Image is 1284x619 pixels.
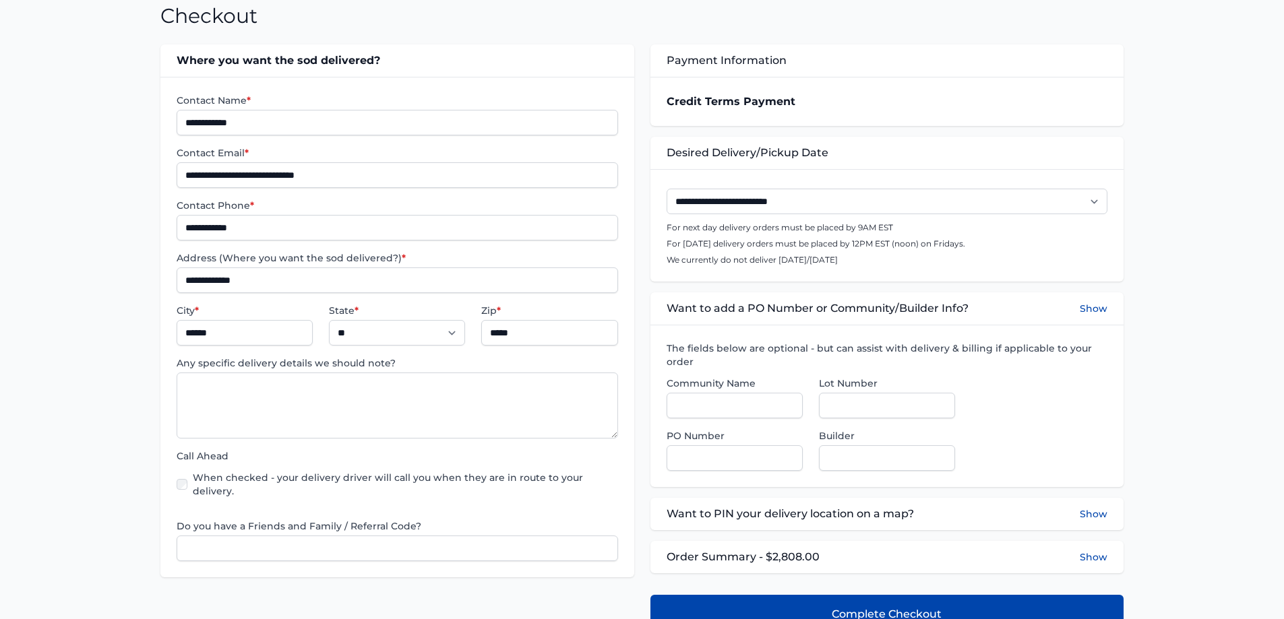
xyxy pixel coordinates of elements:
[1080,506,1107,522] button: Show
[667,95,795,108] strong: Credit Terms Payment
[160,4,257,28] h1: Checkout
[177,199,617,212] label: Contact Phone
[667,429,803,443] label: PO Number
[177,304,313,317] label: City
[177,519,617,533] label: Do you have a Friends and Family / Referral Code?
[1080,300,1107,317] button: Show
[650,137,1124,169] div: Desired Delivery/Pickup Date
[329,304,465,317] label: State
[667,549,820,565] span: Order Summary - $2,808.00
[667,377,803,390] label: Community Name
[481,304,617,317] label: Zip
[160,44,634,77] div: Where you want the sod delivered?
[177,356,617,370] label: Any specific delivery details we should note?
[667,506,914,522] span: Want to PIN your delivery location on a map?
[193,471,617,498] label: When checked - your delivery driver will call you when they are in route to your delivery.
[667,300,969,317] span: Want to add a PO Number or Community/Builder Info?
[667,238,1107,249] p: For [DATE] delivery orders must be placed by 12PM EST (noon) on Fridays.
[177,449,617,463] label: Call Ahead
[667,255,1107,265] p: We currently do not deliver [DATE]/[DATE]
[819,377,955,390] label: Lot Number
[650,44,1124,77] div: Payment Information
[177,146,617,160] label: Contact Email
[819,429,955,443] label: Builder
[177,251,617,265] label: Address (Where you want the sod delivered?)
[177,94,617,107] label: Contact Name
[667,341,1107,368] label: The fields below are optional - but can assist with delivery & billing if applicable to your order
[667,222,1107,233] p: For next day delivery orders must be placed by 9AM EST
[1080,550,1107,564] button: Show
